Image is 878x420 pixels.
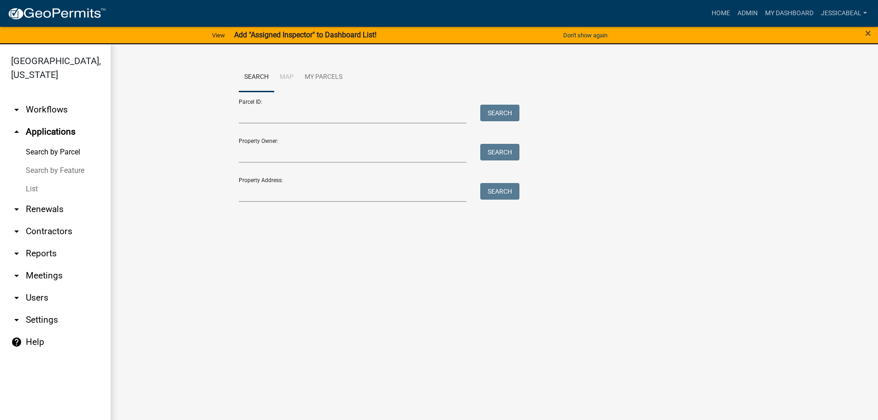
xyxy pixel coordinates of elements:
[208,28,229,43] a: View
[865,27,871,40] span: ×
[708,5,734,22] a: Home
[761,5,817,22] a: My Dashboard
[234,30,377,39] strong: Add "Assigned Inspector" to Dashboard List!
[480,144,519,160] button: Search
[480,183,519,200] button: Search
[11,270,22,281] i: arrow_drop_down
[11,314,22,325] i: arrow_drop_down
[11,337,22,348] i: help
[480,105,519,121] button: Search
[865,28,871,39] button: Close
[11,226,22,237] i: arrow_drop_down
[11,104,22,115] i: arrow_drop_down
[239,63,274,92] a: Search
[560,28,611,43] button: Don't show again
[299,63,348,92] a: My Parcels
[11,126,22,137] i: arrow_drop_up
[11,292,22,303] i: arrow_drop_down
[817,5,871,22] a: JessicaBeal
[734,5,761,22] a: Admin
[11,248,22,259] i: arrow_drop_down
[11,204,22,215] i: arrow_drop_down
